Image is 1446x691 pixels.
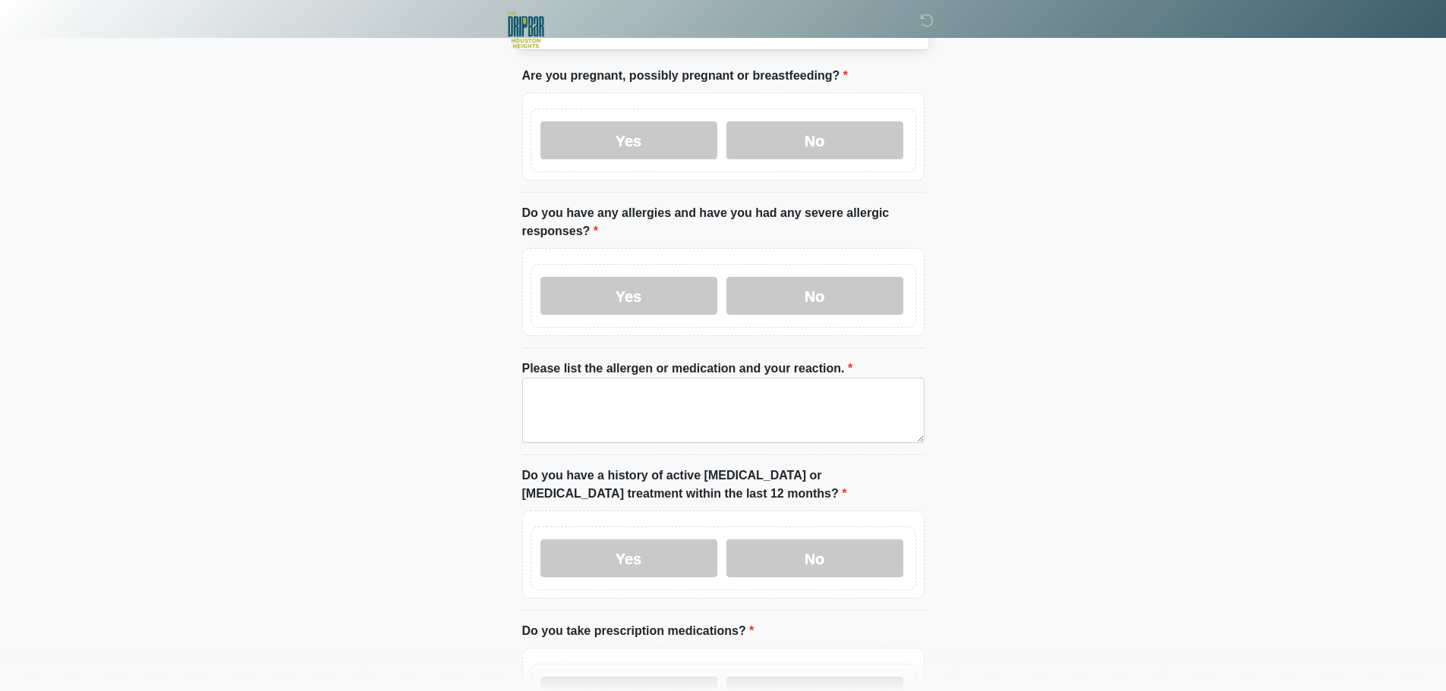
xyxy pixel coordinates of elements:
[522,360,853,378] label: Please list the allergen or medication and your reaction.
[522,67,848,85] label: Are you pregnant, possibly pregnant or breastfeeding?
[540,121,717,159] label: Yes
[507,11,544,49] img: The DRIPBaR - Houston Heights Logo
[726,121,903,159] label: No
[726,539,903,577] label: No
[522,466,925,503] label: Do you have a history of active [MEDICAL_DATA] or [MEDICAL_DATA] treatment within the last 12 mon...
[540,539,717,577] label: Yes
[522,622,755,640] label: Do you take prescription medications?
[726,277,903,315] label: No
[522,204,925,240] label: Do you have any allergies and have you had any severe allergic responses?
[540,277,717,315] label: Yes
